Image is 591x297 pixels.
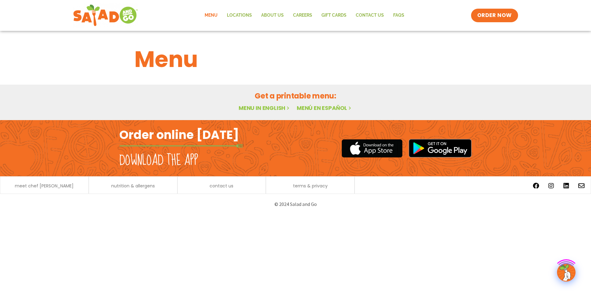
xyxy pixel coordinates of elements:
[134,43,457,76] h1: Menu
[134,90,457,101] h2: Get a printable menu:
[257,8,288,23] a: About Us
[389,8,409,23] a: FAQs
[122,200,469,208] p: © 2024 Salad and Go
[200,8,222,23] a: Menu
[119,144,243,148] img: fork
[293,184,328,188] a: terms & privacy
[288,8,317,23] a: Careers
[317,8,351,23] a: GIFT CARDS
[119,152,198,169] h2: Download the app
[351,8,389,23] a: Contact Us
[200,8,409,23] nav: Menu
[15,184,74,188] a: meet chef [PERSON_NAME]
[297,104,352,112] a: Menú en español
[73,3,138,28] img: new-SAG-logo-768×292
[119,127,239,142] h2: Order online [DATE]
[111,184,155,188] a: nutrition & allergens
[239,104,291,112] a: Menu in English
[471,9,518,22] a: ORDER NOW
[210,184,233,188] a: contact us
[342,138,402,158] img: appstore
[477,12,512,19] span: ORDER NOW
[409,139,472,157] img: google_play
[222,8,257,23] a: Locations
